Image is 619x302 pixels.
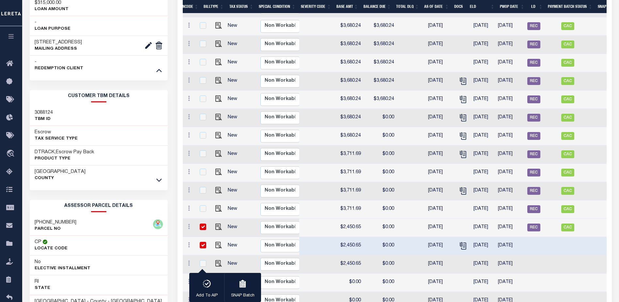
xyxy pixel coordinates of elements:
[561,22,574,30] span: CAC
[561,59,574,67] span: CAC
[561,169,574,176] span: CAC
[426,127,455,145] td: [DATE]
[471,109,495,127] td: [DATE]
[336,127,364,145] td: $3,680.24
[471,200,495,219] td: [DATE]
[225,36,243,54] td: New
[35,265,90,272] p: Elective Installment
[495,255,525,274] td: [DATE]
[527,24,540,28] a: REC
[35,285,50,292] p: State
[35,65,83,72] p: REDEMPTION CLIENT
[35,169,85,175] h3: [GEOGRAPHIC_DATA]
[336,182,364,200] td: $3,711.69
[561,79,574,83] a: CAC
[495,127,525,145] td: [DATE]
[561,41,574,48] span: CAC
[527,189,540,193] a: REC
[471,182,495,200] td: [DATE]
[35,39,82,46] h3: [STREET_ADDRESS]
[225,72,243,91] td: New
[561,77,574,85] span: CAC
[426,255,455,274] td: [DATE]
[527,224,540,231] span: REC
[426,274,455,292] td: [DATE]
[35,46,82,52] p: Mailing Address
[35,245,68,252] p: Locate Code
[471,17,495,36] td: [DATE]
[561,224,574,231] span: CAC
[225,127,243,145] td: New
[495,237,525,255] td: [DATE]
[364,91,397,109] td: $3,680.24
[35,129,78,136] h3: Escrow
[426,17,455,36] td: [DATE]
[225,54,243,72] td: New
[364,200,397,219] td: $0.00
[35,226,76,232] p: PARCEL NO
[364,182,397,200] td: $0.00
[336,237,364,255] td: $2,450.65
[225,164,243,182] td: New
[561,132,574,140] span: CAC
[527,97,540,102] a: REC
[364,127,397,145] td: $0.00
[364,274,397,292] td: $0.00
[364,109,397,127] td: $0.00
[225,200,243,219] td: New
[561,42,574,47] a: CAC
[527,77,540,85] span: REC
[155,42,163,49] img: deletes.png
[336,91,364,109] td: $3,680.24
[336,274,364,292] td: $0.00
[426,200,455,219] td: [DATE]
[196,293,218,299] p: Add To AIP
[426,182,455,200] td: [DATE]
[35,239,41,245] h3: CP
[35,175,85,182] p: County
[527,187,540,195] span: REC
[364,17,397,36] td: $3,680.24
[471,72,495,91] td: [DATE]
[561,134,574,138] a: CAC
[225,91,243,109] td: New
[426,72,455,91] td: [DATE]
[471,91,495,109] td: [DATE]
[527,114,540,122] span: REC
[495,17,525,36] td: [DATE]
[364,237,397,255] td: $0.00
[426,219,455,237] td: [DATE]
[471,164,495,182] td: [DATE]
[336,164,364,182] td: $3,711.69
[35,116,53,123] p: TBM ID
[30,200,168,212] h2: ASSESSOR PARCEL DETAILS
[495,274,525,292] td: [DATE]
[495,36,525,54] td: [DATE]
[561,60,574,65] a: CAC
[561,170,574,175] a: CAC
[426,237,455,255] td: [DATE]
[527,79,540,83] a: REC
[336,36,364,54] td: $3,680.24
[527,59,540,67] span: REC
[495,164,525,182] td: [DATE]
[495,200,525,219] td: [DATE]
[527,115,540,120] a: REC
[471,274,495,292] td: [DATE]
[495,54,525,72] td: [DATE]
[527,150,540,158] span: REC
[495,182,525,200] td: [DATE]
[495,109,525,127] td: [DATE]
[561,225,574,230] a: CAC
[364,164,397,182] td: $0.00
[527,132,540,140] span: REC
[561,114,574,122] span: CAC
[364,145,397,164] td: $0.00
[35,219,76,226] h3: [PHONE_NUMBER]
[495,72,525,91] td: [DATE]
[561,189,574,193] a: CAC
[527,95,540,103] span: REC
[471,255,495,274] td: [DATE]
[336,219,364,237] td: $2,450.65
[527,60,540,65] a: REC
